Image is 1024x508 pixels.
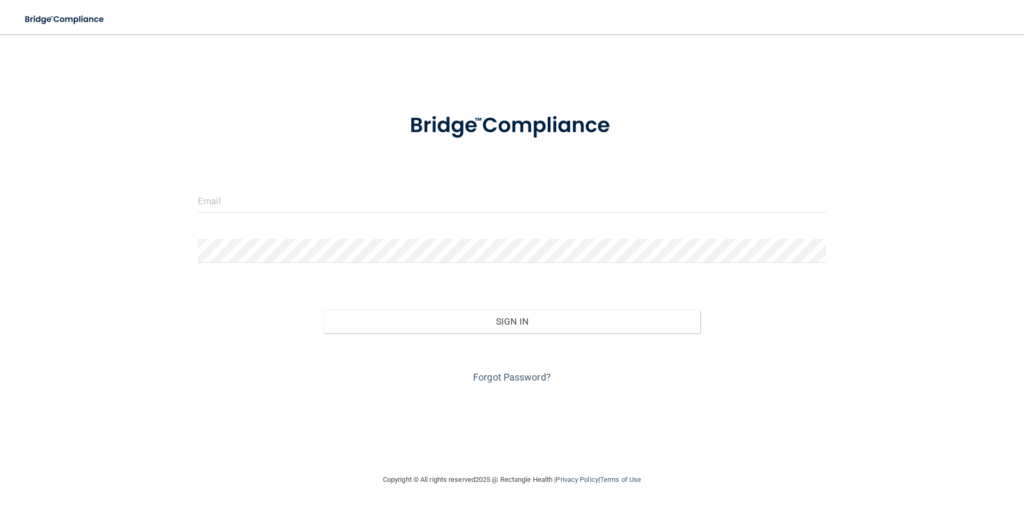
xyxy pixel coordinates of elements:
[600,475,641,483] a: Terms of Use
[473,372,551,383] a: Forgot Password?
[16,9,114,30] img: bridge_compliance_login_screen.278c3ca4.svg
[556,475,598,483] a: Privacy Policy
[324,310,701,333] button: Sign In
[317,463,707,497] div: Copyright © All rights reserved 2025 @ Rectangle Health | |
[198,189,826,213] input: Email
[388,98,636,154] img: bridge_compliance_login_screen.278c3ca4.svg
